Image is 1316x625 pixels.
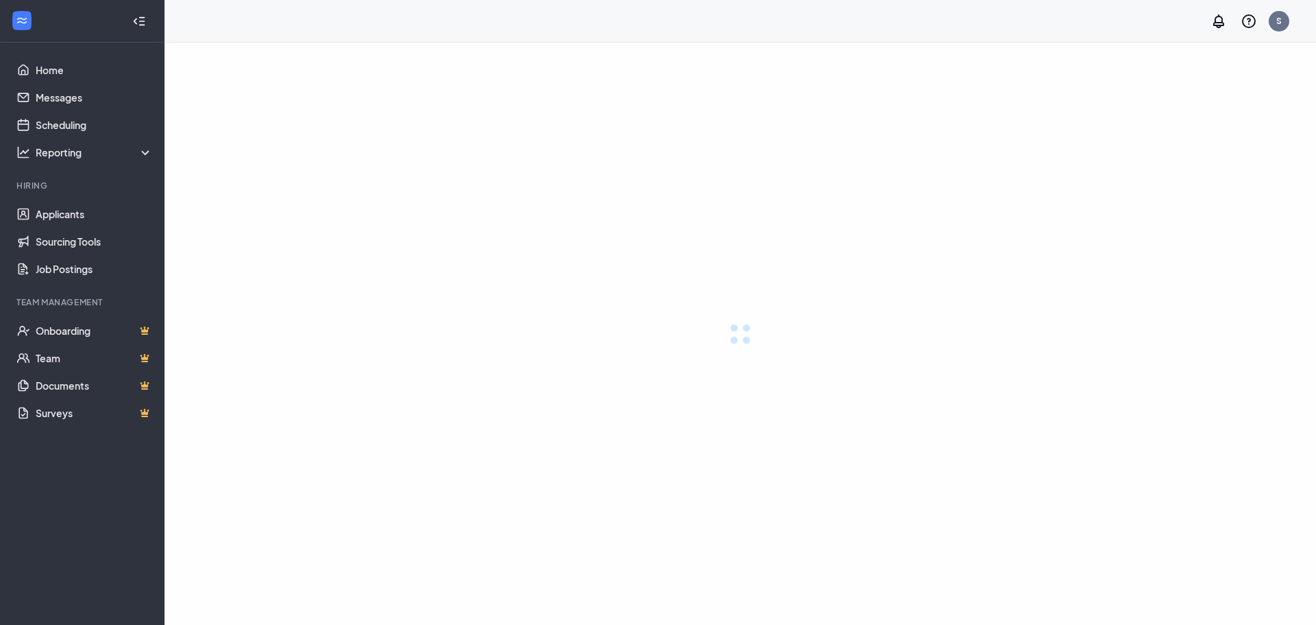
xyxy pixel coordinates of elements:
[1241,13,1257,30] svg: QuestionInfo
[36,56,153,84] a: Home
[16,180,150,191] div: Hiring
[1276,15,1282,27] div: S
[36,372,153,399] a: DocumentsCrown
[36,145,154,159] div: Reporting
[16,145,30,159] svg: Analysis
[1210,13,1227,30] svg: Notifications
[36,228,153,255] a: Sourcing Tools
[15,14,29,27] svg: WorkstreamLogo
[36,344,153,372] a: TeamCrown
[36,200,153,228] a: Applicants
[16,296,150,308] div: Team Management
[36,399,153,427] a: SurveysCrown
[36,111,153,139] a: Scheduling
[36,317,153,344] a: OnboardingCrown
[132,14,146,28] svg: Collapse
[36,84,153,111] a: Messages
[36,255,153,283] a: Job Postings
